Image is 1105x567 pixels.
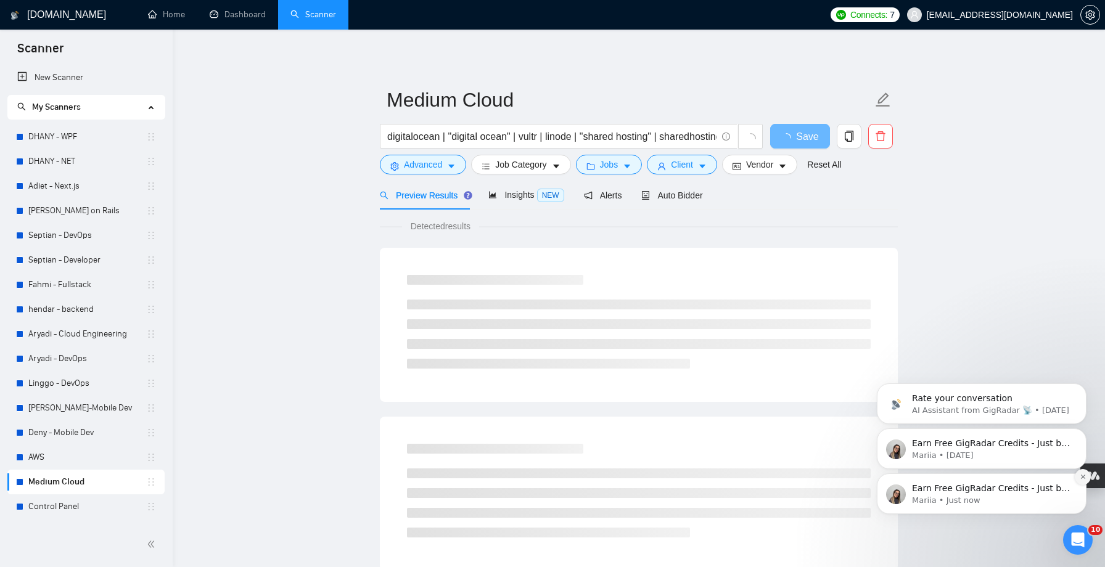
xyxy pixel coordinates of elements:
a: DHANY - WPF [28,124,146,149]
button: copy [837,124,861,149]
span: Save [796,129,818,144]
span: 7 [890,8,895,22]
span: robot [641,191,650,200]
a: AWS [28,445,146,470]
span: Preview Results [380,190,469,200]
img: logo [10,6,19,25]
button: Save [770,124,830,149]
li: hendry-Mobile Dev [7,396,165,420]
div: Tooltip anchor [462,190,474,201]
span: Client [671,158,693,171]
span: caret-down [698,161,707,171]
a: Medium Cloud [28,470,146,494]
span: holder [146,502,156,512]
span: caret-down [447,161,456,171]
span: holder [146,181,156,191]
span: folder [586,161,595,171]
span: holder [146,230,156,240]
span: notification [584,191,593,200]
span: holder [146,280,156,290]
a: DHANY - NET [28,149,146,174]
a: Adiet - Next.js [28,174,146,198]
span: bars [482,161,490,171]
a: dashboardDashboard [210,9,266,20]
span: user [910,10,919,19]
span: Auto Bidder [641,190,702,200]
li: Iwan - Ruby on Rails [7,198,165,223]
span: holder [146,206,156,216]
span: setting [1081,10,1099,20]
span: My Scanners [32,102,81,112]
a: Aryadi - DevOps [28,346,146,371]
a: Linggo - DevOps [28,371,146,396]
span: holder [146,304,156,314]
span: Scanner [7,39,73,65]
span: setting [390,161,399,171]
span: holder [146,255,156,265]
span: area-chart [488,190,497,199]
li: DHANY - WPF [7,124,165,149]
span: caret-down [778,161,787,171]
button: delete [868,124,893,149]
a: homeHome [148,9,185,20]
span: Vendor [746,158,773,171]
a: Septian - Developer [28,248,146,272]
li: hendar - backend [7,297,165,322]
a: [PERSON_NAME] on Rails [28,198,146,223]
button: setting [1080,5,1100,25]
span: Insights [488,190,564,200]
button: settingAdvancedcaret-down [380,155,466,174]
span: holder [146,132,156,142]
span: holder [146,477,156,487]
span: Jobs [600,158,618,171]
a: New Scanner [17,65,155,90]
li: AWS [7,445,165,470]
li: Aryadi - DevOps [7,346,165,371]
a: setting [1080,10,1100,20]
span: delete [869,131,892,142]
span: user [657,161,666,171]
li: Fahmi - Fullstack [7,272,165,297]
button: folderJobscaret-down [576,155,643,174]
span: Connects: [850,8,887,22]
li: Adiet - Next.js [7,174,165,198]
span: caret-down [623,161,631,171]
input: Scanner name... [387,84,873,115]
button: idcardVendorcaret-down [722,155,797,174]
button: userClientcaret-down [647,155,717,174]
a: Reset All [807,158,841,171]
li: Linggo - DevOps [7,371,165,396]
a: hendar - backend [28,297,146,322]
span: holder [146,428,156,438]
span: loading [745,133,756,144]
a: Aryadi - Cloud Engineering [28,322,146,346]
li: Septian - Developer [7,248,165,272]
span: search [380,191,388,200]
li: Septian - DevOps [7,223,165,248]
span: idcard [733,161,741,171]
span: loading [781,133,796,143]
li: Control Panel [7,494,165,519]
a: [PERSON_NAME]-Mobile Dev [28,396,146,420]
span: holder [146,329,156,339]
li: SysAdmin [7,519,165,544]
input: Search Freelance Jobs... [387,129,717,144]
li: Medium Cloud [7,470,165,494]
li: DHANY - NET [7,149,165,174]
span: holder [146,157,156,166]
span: double-left [147,538,159,550]
span: edit [875,92,891,108]
span: Alerts [584,190,622,200]
span: NEW [537,189,564,202]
